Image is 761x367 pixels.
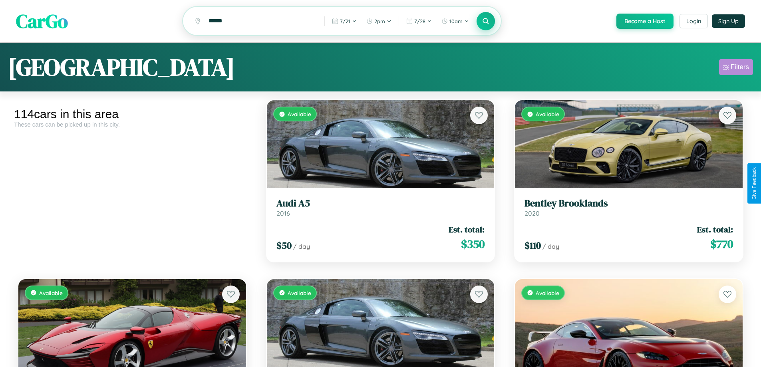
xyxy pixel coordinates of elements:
[402,15,436,28] button: 7/28
[449,18,463,24] span: 10am
[719,59,753,75] button: Filters
[276,198,485,209] h3: Audi A5
[710,236,733,252] span: $ 770
[542,242,559,250] span: / day
[16,8,68,34] span: CarGo
[437,15,473,28] button: 10am
[8,51,235,83] h1: [GEOGRAPHIC_DATA]
[616,14,674,29] button: Become a Host
[536,290,559,296] span: Available
[288,290,311,296] span: Available
[697,224,733,235] span: Est. total:
[14,121,250,128] div: These cars can be picked up in this city.
[39,290,63,296] span: Available
[362,15,395,28] button: 2pm
[293,242,310,250] span: / day
[374,18,385,24] span: 2pm
[525,209,540,217] span: 2020
[525,239,541,252] span: $ 110
[288,111,311,117] span: Available
[712,14,745,28] button: Sign Up
[525,198,733,209] h3: Bentley Brooklands
[449,224,485,235] span: Est. total:
[461,236,485,252] span: $ 350
[525,198,733,217] a: Bentley Brooklands2020
[276,239,292,252] span: $ 50
[751,167,757,200] div: Give Feedback
[276,198,485,217] a: Audi A52016
[731,63,749,71] div: Filters
[14,107,250,121] div: 114 cars in this area
[340,18,350,24] span: 7 / 21
[328,15,361,28] button: 7/21
[414,18,425,24] span: 7 / 28
[536,111,559,117] span: Available
[276,209,290,217] span: 2016
[680,14,708,28] button: Login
